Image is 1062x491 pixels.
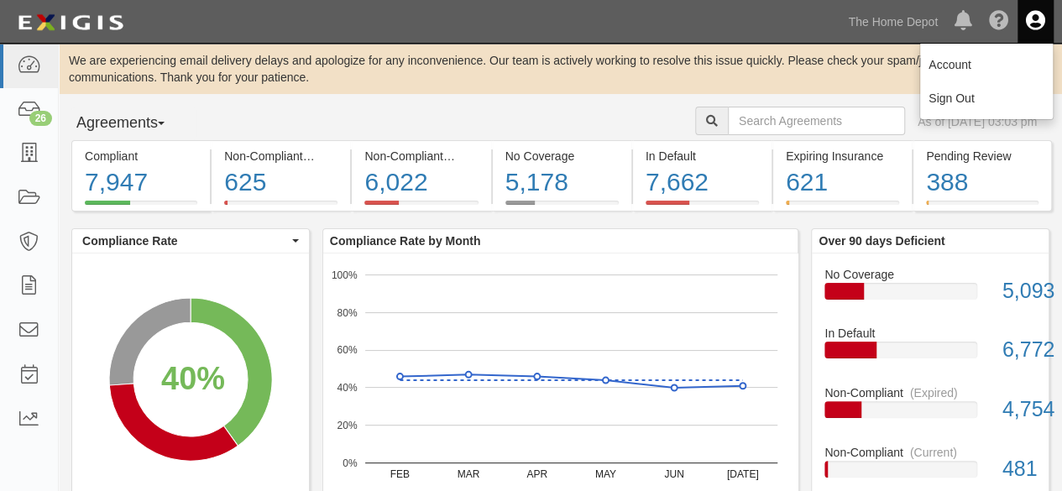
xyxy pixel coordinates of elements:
a: Pending Review388 [913,201,1052,214]
div: 621 [786,165,899,201]
a: Non-Compliant(Expired)6,022 [352,201,490,214]
text: [DATE] [727,468,759,480]
b: Over 90 days Deficient [819,234,944,248]
div: No Coverage [812,266,1049,283]
button: Agreements [71,107,197,140]
a: No Coverage5,093 [824,266,1036,326]
div: 481 [990,454,1049,484]
div: (Expired) [450,148,498,165]
div: 625 [224,165,337,201]
div: Pending Review [926,148,1038,165]
div: Non-Compliant [812,384,1049,401]
div: 7,662 [646,165,759,201]
text: 0% [343,457,358,468]
text: APR [526,468,547,480]
div: As of [DATE] 03:03 pm [918,113,1037,130]
text: JUN [664,468,683,480]
text: MAY [595,468,616,480]
div: 7,947 [85,165,197,201]
a: Compliant7,947 [71,201,210,214]
div: 6,772 [990,335,1049,365]
div: (Current) [310,148,357,165]
div: (Expired) [910,384,958,401]
div: We are experiencing email delivery delays and apologize for any inconvenience. Our team is active... [59,52,1062,86]
div: In Default [646,148,759,165]
div: Expiring Insurance [786,148,899,165]
div: 4,754 [990,394,1049,425]
a: Sign Out [920,81,1053,115]
div: Non-Compliant (Current) [224,148,337,165]
text: 60% [337,344,357,356]
a: In Default7,662 [633,201,772,214]
b: Compliance Rate by Month [330,234,481,248]
a: No Coverage5,178 [493,201,631,214]
text: 100% [332,269,358,280]
a: The Home Depot [840,5,946,39]
button: Compliance Rate [72,229,309,253]
div: 6,022 [364,165,478,201]
a: In Default6,772 [824,325,1036,384]
div: In Default [812,325,1049,342]
a: Non-Compliant(Current)481 [824,444,1036,491]
a: Non-Compliant(Expired)4,754 [824,384,1036,444]
div: 5,093 [990,276,1049,306]
div: 26 [29,111,52,126]
div: Non-Compliant (Expired) [364,148,478,165]
text: MAR [457,468,479,480]
a: Account [920,48,1053,81]
text: 20% [337,420,357,431]
div: Compliant [85,148,197,165]
div: 388 [926,165,1038,201]
div: Non-Compliant [812,444,1049,461]
i: Help Center - Complianz [989,12,1009,32]
text: 40% [337,382,357,394]
div: 40% [161,356,225,401]
input: Search Agreements [728,107,905,135]
div: No Coverage [505,148,619,165]
div: 5,178 [505,165,619,201]
span: Compliance Rate [82,232,288,249]
a: Non-Compliant(Current)625 [212,201,350,214]
img: logo-5460c22ac91f19d4615b14bd174203de0afe785f0fc80cf4dbbc73dc1793850b.png [13,8,128,38]
text: 80% [337,306,357,318]
text: FEB [390,468,409,480]
a: Expiring Insurance621 [773,201,912,214]
div: (Current) [910,444,957,461]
